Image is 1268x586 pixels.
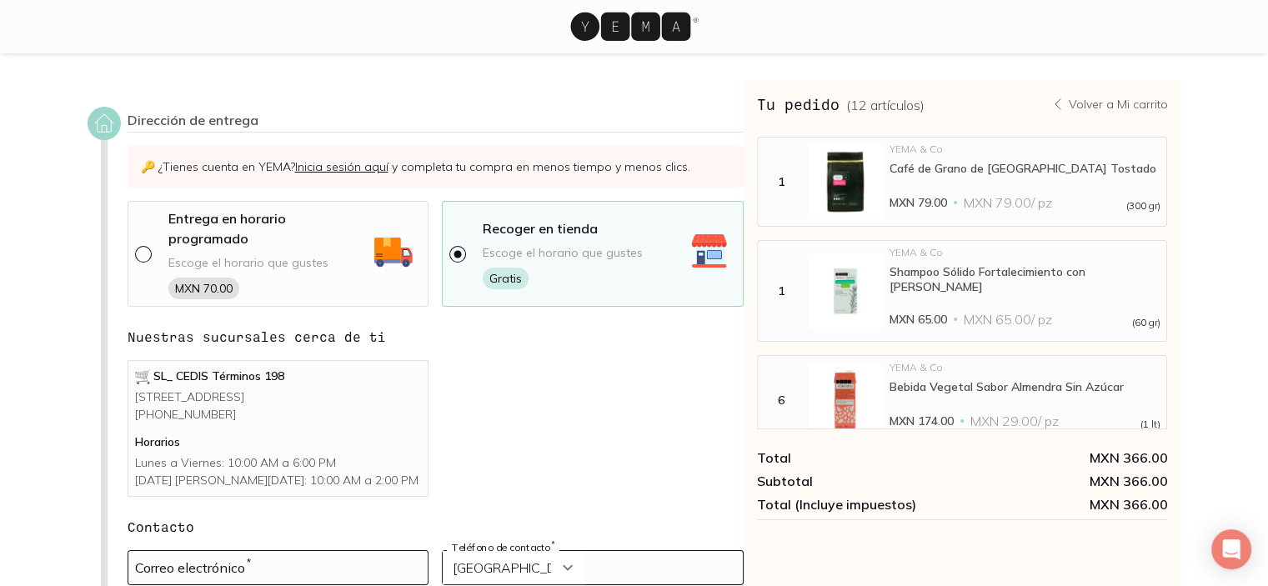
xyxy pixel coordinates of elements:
[890,248,1160,258] div: YEMA & Co
[168,278,239,299] span: MXN 70.00
[890,413,954,429] span: MXN 174.00
[483,268,529,289] span: Gratis
[962,496,1167,513] span: MXN 366.00
[483,245,643,261] span: Escoge el horario que gustes
[964,311,1052,328] span: MXN 65.00 / pz
[757,449,962,466] div: Total
[964,194,1052,211] span: MXN 79.00 / pz
[1068,97,1167,112] p: Volver a Mi carrito
[168,255,328,271] span: Escoge el horario que gustes
[168,208,368,248] p: Entrega en horario programado
[128,517,744,537] h4: Contacto
[135,368,422,385] h6: SL_ CEDIS Términos 198
[808,363,883,438] img: Bebida Vegetal Sabor Almendra Sin Azúcar
[483,218,598,238] p: Recoger en tienda
[890,194,947,211] span: MXN 79.00
[1125,201,1160,211] span: (300 gr)
[128,327,744,347] h4: Nuestras sucursales cerca de ti
[135,369,150,384] img: Súper
[757,473,962,489] div: Subtotal
[128,112,744,133] div: Dirección de entrega
[141,159,155,174] span: Key
[135,388,422,423] p: [STREET_ADDRESS] [PHONE_NUMBER]
[135,433,422,451] h6: Horarios
[808,144,883,219] img: Café de Grano de Oaxaca Tostado
[135,454,422,489] p: Lunes a Viernes: 10:00 AM a 6:00 PM [DATE] [PERSON_NAME][DATE]: 10:00 AM a 2:00 PM
[128,146,744,188] p: ¿Tienes cuenta en YEMA? y completa tu compra en menos tiempo y menos clics.
[757,496,962,513] div: Total (Incluye impuestos)
[962,449,1167,466] div: MXN 366.00
[1211,529,1251,569] div: Open Intercom Messenger
[846,97,925,113] span: ( 12 artículos )
[808,253,883,328] img: Shampoo Sólido Fortalecimiento con Romero
[447,541,559,553] label: Teléfono de contacto
[757,93,925,115] h3: Tu pedido
[890,311,947,328] span: MXN 65.00
[890,379,1160,394] div: Bebida Vegetal Sabor Almendra Sin Azúcar
[295,159,388,174] a: Inicia sesión aquí
[1051,97,1167,112] a: Volver a Mi carrito
[890,144,1160,154] div: YEMA & Co
[890,363,1160,373] div: YEMA & Co
[761,283,801,298] div: 1
[890,161,1160,176] div: Café de Grano de [GEOGRAPHIC_DATA] Tostado
[970,413,1059,429] span: MXN 29.00 / pz
[890,264,1160,294] div: Shampoo Sólido Fortalecimiento con [PERSON_NAME]
[1131,318,1160,328] span: (60 gr)
[761,393,801,408] div: 6
[1140,419,1160,429] span: (1 lt)
[962,473,1167,489] div: MXN 366.00
[761,174,801,189] div: 1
